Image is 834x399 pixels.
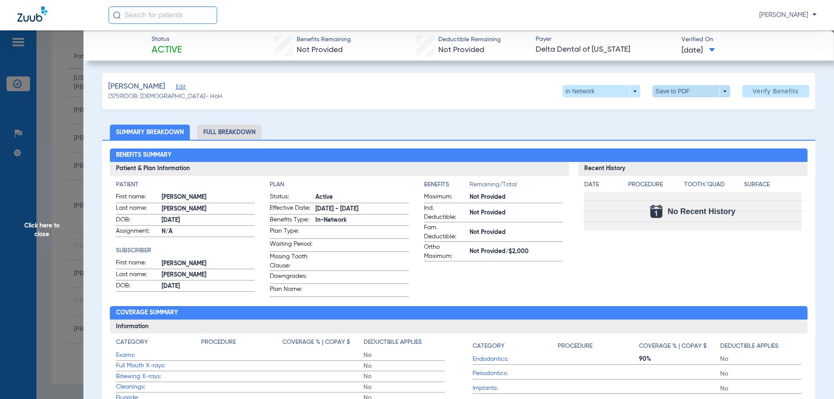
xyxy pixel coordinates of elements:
span: Verified On [682,35,820,44]
app-breakdown-title: Benefits [424,180,470,192]
span: Bitewing X-rays: [116,372,201,381]
span: Not Provided [470,228,563,237]
span: [PERSON_NAME] [162,259,255,268]
span: DOB: [116,281,159,292]
span: Last name: [116,204,159,214]
span: Exams: [116,351,201,360]
span: Effective Date: [270,204,312,214]
span: Status [152,35,182,44]
button: In Network [563,85,640,97]
span: (3759) DOB: [DEMOGRAPHIC_DATA] - HoH [108,92,222,101]
span: No [720,355,801,363]
span: Payer [536,35,674,44]
input: Search for patients [109,7,217,24]
span: No [364,362,445,370]
span: Active [315,193,409,202]
span: Status: [270,192,312,203]
span: Verify Benefits [753,88,799,95]
h3: Patient & Plan Information [110,162,569,176]
img: Zuub Logo [17,7,47,22]
iframe: Chat Widget [791,357,834,399]
span: No [720,384,801,393]
span: No Recent History [668,207,735,216]
h3: Recent History [578,162,808,176]
h4: Surface [744,180,801,189]
app-breakdown-title: Date [584,180,621,192]
h4: Procedure [628,180,681,189]
span: [DATE] [682,45,715,56]
app-breakdown-title: Tooth/Quad [684,180,741,192]
button: Save to PDF [652,85,730,97]
span: Not Provided [470,208,563,218]
span: Last name: [116,270,159,280]
h4: Coverage % | Copay $ [639,342,707,351]
span: [DATE] [162,282,255,291]
span: Ortho Maximum: [424,243,467,261]
h2: Benefits Summary [110,148,808,162]
app-breakdown-title: Coverage % | Copay $ [639,338,720,354]
li: Full Breakdown [197,125,261,140]
span: Delta Dental of [US_STATE] [536,44,674,55]
h3: Information [110,320,808,333]
span: No [364,351,445,359]
span: Missing Tooth Clause: [270,252,312,270]
app-breakdown-title: Procedure [201,338,282,350]
img: Search Icon [113,11,121,19]
h4: Benefits [424,180,470,189]
app-breakdown-title: Category [116,338,201,350]
h4: Subscriber [116,246,255,255]
li: Summary Breakdown [110,125,190,140]
app-breakdown-title: Procedure [558,338,639,354]
span: Not Provided [297,46,343,54]
span: Endodontics: [473,355,558,364]
h4: Date [584,180,621,189]
img: Calendar [650,205,662,218]
span: No [364,383,445,392]
h4: Plan [270,180,409,189]
span: Cleanings: [116,383,201,392]
button: Verify Benefits [742,85,809,97]
span: [PERSON_NAME] [162,270,255,280]
span: [PERSON_NAME] [162,193,255,202]
span: [DATE] - [DATE] [315,204,409,214]
span: Not Provided [438,46,484,54]
span: Fam. Deductible: [424,223,467,241]
span: DOB: [116,215,159,226]
h4: Deductible Applies [720,342,778,351]
app-breakdown-title: Deductible Applies [364,338,445,350]
span: Ind. Deductible: [424,204,467,222]
span: Deductible Remaining [438,35,501,44]
span: In-Network [315,216,409,225]
span: Active [152,44,182,56]
h2: Coverage Summary [110,306,808,320]
h4: Category [473,342,504,351]
span: Waiting Period: [270,240,312,251]
app-breakdown-title: Coverage % | Copay $ [282,338,364,350]
h4: Procedure [558,342,592,351]
span: [PERSON_NAME] [108,81,165,92]
span: Assignment: [116,227,159,237]
span: [DATE] [162,216,255,225]
span: Edit [176,84,184,92]
span: Implants: [473,384,558,393]
span: Not Provided [470,193,563,202]
span: Not Provided/$2,000 [470,247,563,256]
h4: Tooth/Quad [684,180,741,189]
span: Downgrades: [270,272,312,284]
span: No [364,372,445,381]
span: First name: [116,258,159,269]
span: Maximum: [424,192,467,203]
app-breakdown-title: Category [473,338,558,354]
span: First name: [116,192,159,203]
span: Periodontics: [473,369,558,378]
span: [PERSON_NAME] [162,204,255,214]
h4: Deductible Applies [364,338,422,347]
span: N/A [162,227,255,236]
span: No [720,369,801,378]
app-breakdown-title: Surface [744,180,801,192]
h4: Patient [116,180,255,189]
